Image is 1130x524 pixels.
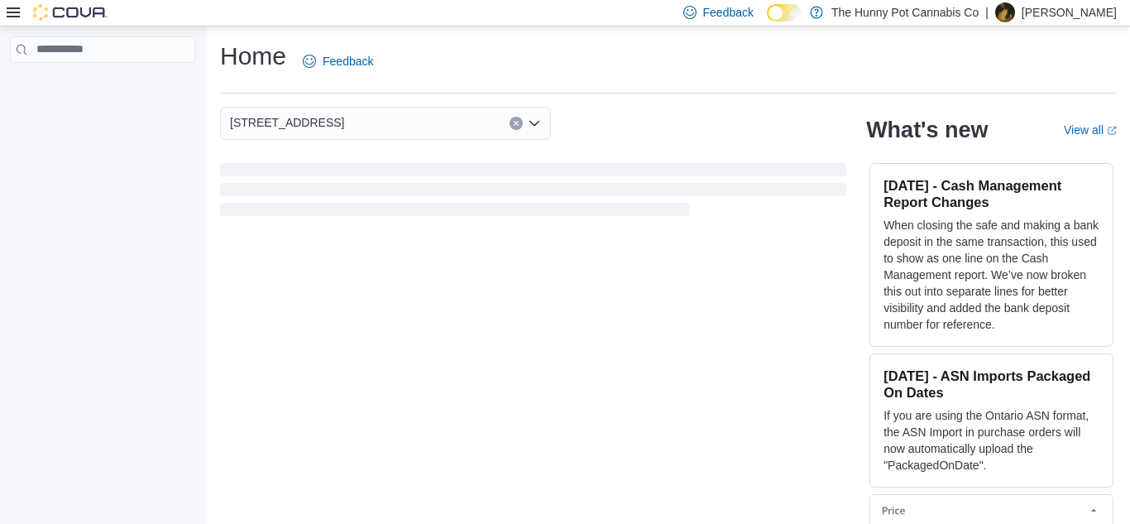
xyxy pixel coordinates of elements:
p: [PERSON_NAME] [1022,2,1117,22]
input: Dark Mode [767,4,802,22]
button: Clear input [510,117,523,130]
h3: [DATE] - Cash Management Report Changes [883,177,1099,210]
h1: Home [220,40,286,73]
p: When closing the safe and making a bank deposit in the same transaction, this used to show as one... [883,217,1099,333]
svg: External link [1107,126,1117,136]
span: Feedback [323,53,373,70]
div: Arvin Ayala [995,2,1015,22]
button: Open list of options [528,117,541,130]
h2: What's new [866,117,988,143]
h3: [DATE] - ASN Imports Packaged On Dates [883,368,1099,401]
p: If you are using the Ontario ASN format, the ASN Import in purchase orders will now automatically... [883,407,1099,474]
a: View allExternal link [1064,123,1117,137]
p: The Hunny Pot Cannabis Co [831,2,979,22]
p: | [985,2,989,22]
span: Loading [220,166,846,219]
a: Feedback [296,45,380,78]
nav: Complex example [10,66,195,106]
span: Feedback [703,4,754,21]
span: [STREET_ADDRESS] [230,113,344,132]
img: Cova [33,4,108,21]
